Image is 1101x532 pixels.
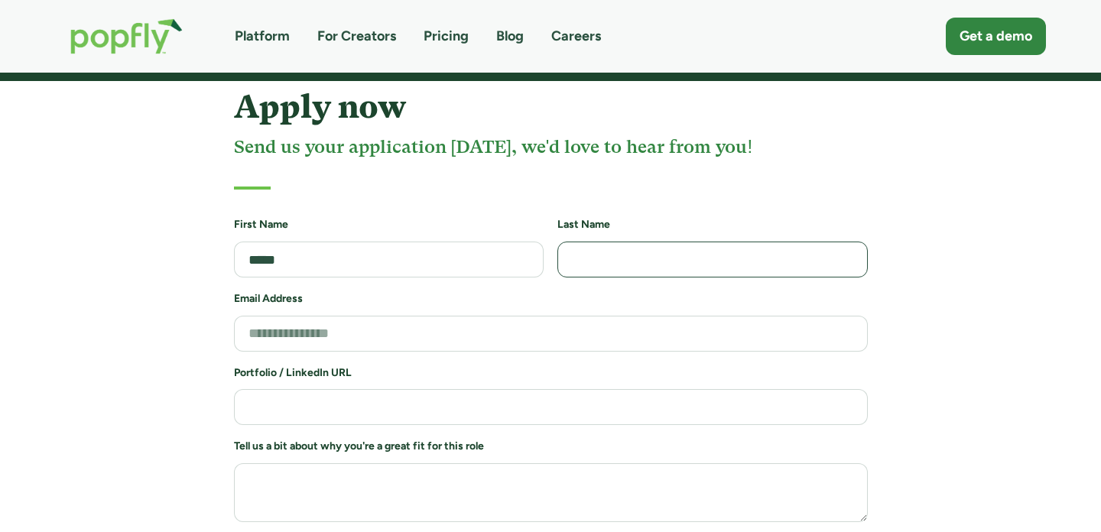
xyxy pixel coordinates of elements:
a: Platform [235,27,290,46]
a: Get a demo [946,18,1046,55]
a: home [55,3,198,70]
h6: Tell us a bit about why you're a great fit for this role [234,439,868,454]
h4: Send us your application [DATE], we'd love to hear from you! [234,135,868,159]
h6: Portfolio / LinkedIn URL [234,365,868,381]
h6: First Name [234,217,544,232]
a: Careers [551,27,601,46]
div: Get a demo [960,27,1032,46]
h6: Email Address [234,291,868,307]
h6: Last Name [557,217,868,232]
a: Pricing [424,27,469,46]
a: Blog [496,27,524,46]
h4: Apply now [234,89,868,125]
a: For Creators [317,27,396,46]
